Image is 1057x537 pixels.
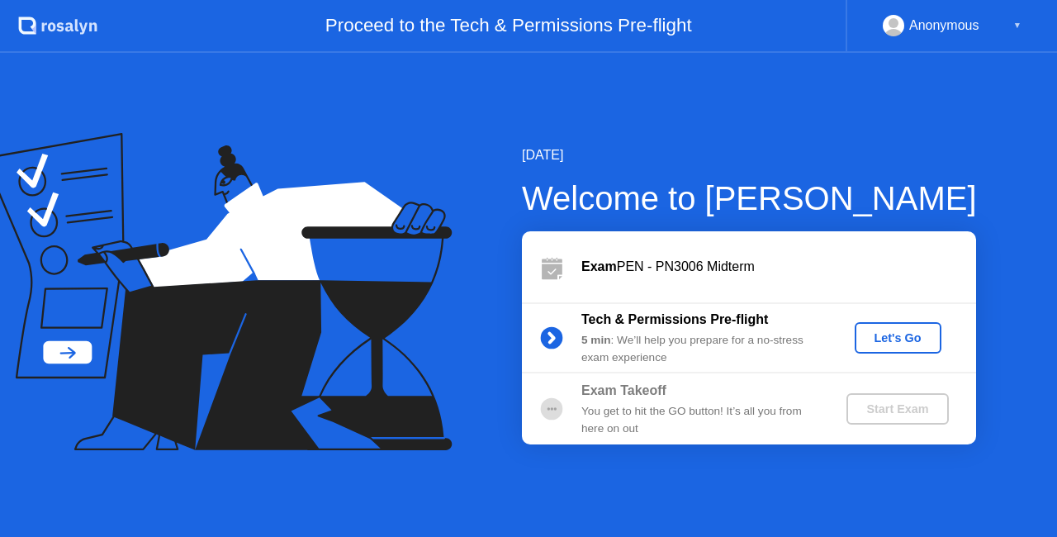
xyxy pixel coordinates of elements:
button: Start Exam [846,393,948,425]
div: ▼ [1013,15,1021,36]
div: You get to hit the GO button! It’s all you from here on out [581,403,819,437]
div: Let's Go [861,331,935,345]
button: Let's Go [855,322,941,354]
div: [DATE] [522,145,977,165]
div: Start Exam [853,402,941,416]
b: Tech & Permissions Pre-flight [581,312,768,326]
div: Anonymous [909,15,979,36]
b: Exam Takeoff [581,383,666,397]
div: : We’ll help you prepare for a no-stress exam experience [581,332,819,366]
div: Welcome to [PERSON_NAME] [522,173,977,223]
b: Exam [581,259,617,273]
b: 5 min [581,334,611,346]
div: PEN - PN3006 Midterm [581,257,976,277]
